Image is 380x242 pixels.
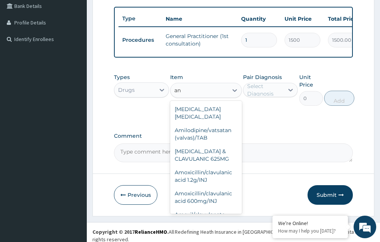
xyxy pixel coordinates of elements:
span: We're online! [44,73,104,149]
th: Quantity [237,11,281,26]
img: d_794563401_company_1708531726252_794563401 [14,38,31,56]
th: Total Price [324,11,368,26]
div: Amoxicillin/clavulanic acid 1.2g/INJ [170,166,242,187]
div: Select Diagnosis [247,82,283,97]
th: Unit Price [281,11,324,26]
div: Redefining Heath Insurance in [GEOGRAPHIC_DATA] using Telemedicine and Data Science! [175,228,374,236]
button: Submit [308,185,353,205]
div: Amoxicillin/clavulanic acid 600mg/INJ [170,187,242,208]
th: Type [118,12,162,26]
button: Add [324,91,354,106]
label: Comment [114,133,353,139]
strong: Copyright © 2017 . [92,228,169,235]
div: Amilodipine/vatsatan (valvas)/TAB [170,123,242,145]
th: Name [162,11,237,26]
p: How may I help you today? [278,228,342,234]
td: Procedures [118,33,162,47]
a: RelianceHMO [135,228,167,235]
label: Types [114,74,130,81]
textarea: Type your message and hit 'Enter' [4,162,144,188]
td: General Practitioner (1st consultation) [162,29,237,51]
label: Unit Price [299,73,323,88]
label: Item [170,73,183,81]
div: Chat with us now [39,42,127,52]
label: Pair Diagnosis [243,73,282,81]
button: Previous [114,185,157,205]
div: Minimize live chat window [124,4,142,22]
div: [MEDICAL_DATA] & CLAVULANIC 625MG [170,145,242,166]
div: Drugs [118,86,135,94]
div: [MEDICAL_DATA] [MEDICAL_DATA] [170,102,242,123]
div: We're Online! [278,220,342,227]
div: Amoxil/clavulanate 625mg B/TAB [170,208,242,229]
